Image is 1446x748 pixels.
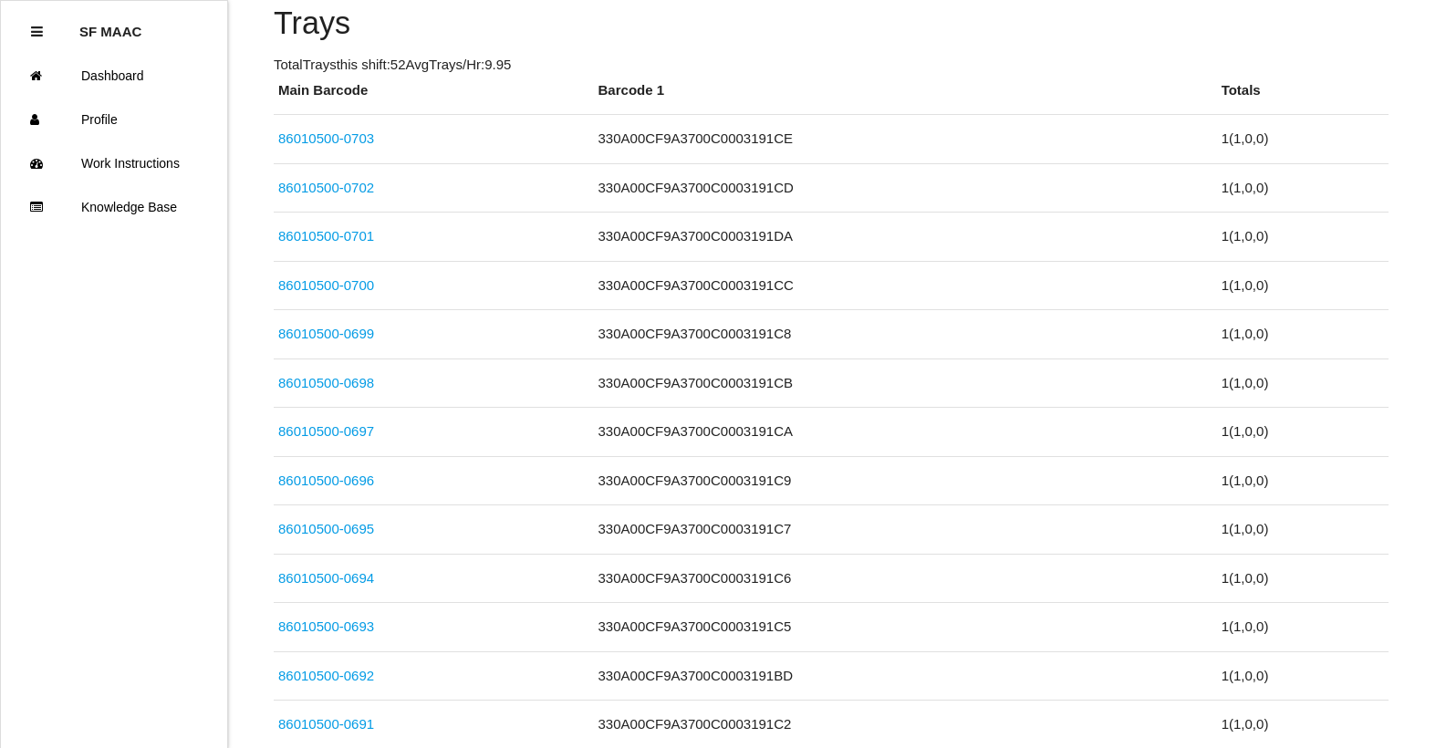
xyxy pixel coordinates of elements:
[1217,603,1389,652] td: 1 ( 1 , 0 , 0 )
[594,358,1217,408] td: 330A00CF9A3700C0003191CB
[1,185,227,229] a: Knowledge Base
[274,6,1389,41] h4: Trays
[594,115,1217,164] td: 330A00CF9A3700C0003191CE
[278,180,374,195] a: 86010500-0702
[278,716,374,732] a: 86010500-0691
[1217,358,1389,408] td: 1 ( 1 , 0 , 0 )
[1217,310,1389,359] td: 1 ( 1 , 0 , 0 )
[278,423,374,439] a: 86010500-0697
[1217,213,1389,262] td: 1 ( 1 , 0 , 0 )
[594,261,1217,310] td: 330A00CF9A3700C0003191CC
[274,55,1389,76] p: Total Trays this shift: 52 Avg Trays /Hr: 9.95
[278,228,374,244] a: 86010500-0701
[31,10,43,54] div: Close
[1217,408,1389,457] td: 1 ( 1 , 0 , 0 )
[594,213,1217,262] td: 330A00CF9A3700C0003191DA
[594,163,1217,213] td: 330A00CF9A3700C0003191CD
[278,618,374,634] a: 86010500-0693
[278,375,374,390] a: 86010500-0698
[1217,651,1389,701] td: 1 ( 1 , 0 , 0 )
[278,277,374,293] a: 86010500-0700
[1217,554,1389,603] td: 1 ( 1 , 0 , 0 )
[594,408,1217,457] td: 330A00CF9A3700C0003191CA
[1,98,227,141] a: Profile
[278,473,374,488] a: 86010500-0696
[1,141,227,185] a: Work Instructions
[79,10,141,39] p: SF MAAC
[594,505,1217,555] td: 330A00CF9A3700C0003191C7
[274,80,594,115] th: Main Barcode
[278,570,374,586] a: 86010500-0694
[278,521,374,536] a: 86010500-0695
[1217,456,1389,505] td: 1 ( 1 , 0 , 0 )
[278,668,374,683] a: 86010500-0692
[1,54,227,98] a: Dashboard
[1217,115,1389,164] td: 1 ( 1 , 0 , 0 )
[594,456,1217,505] td: 330A00CF9A3700C0003191C9
[1217,163,1389,213] td: 1 ( 1 , 0 , 0 )
[1217,80,1389,115] th: Totals
[594,603,1217,652] td: 330A00CF9A3700C0003191C5
[594,554,1217,603] td: 330A00CF9A3700C0003191C6
[1217,261,1389,310] td: 1 ( 1 , 0 , 0 )
[594,651,1217,701] td: 330A00CF9A3700C0003191BD
[594,80,1217,115] th: Barcode 1
[594,310,1217,359] td: 330A00CF9A3700C0003191C8
[1217,505,1389,555] td: 1 ( 1 , 0 , 0 )
[278,130,374,146] a: 86010500-0703
[278,326,374,341] a: 86010500-0699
